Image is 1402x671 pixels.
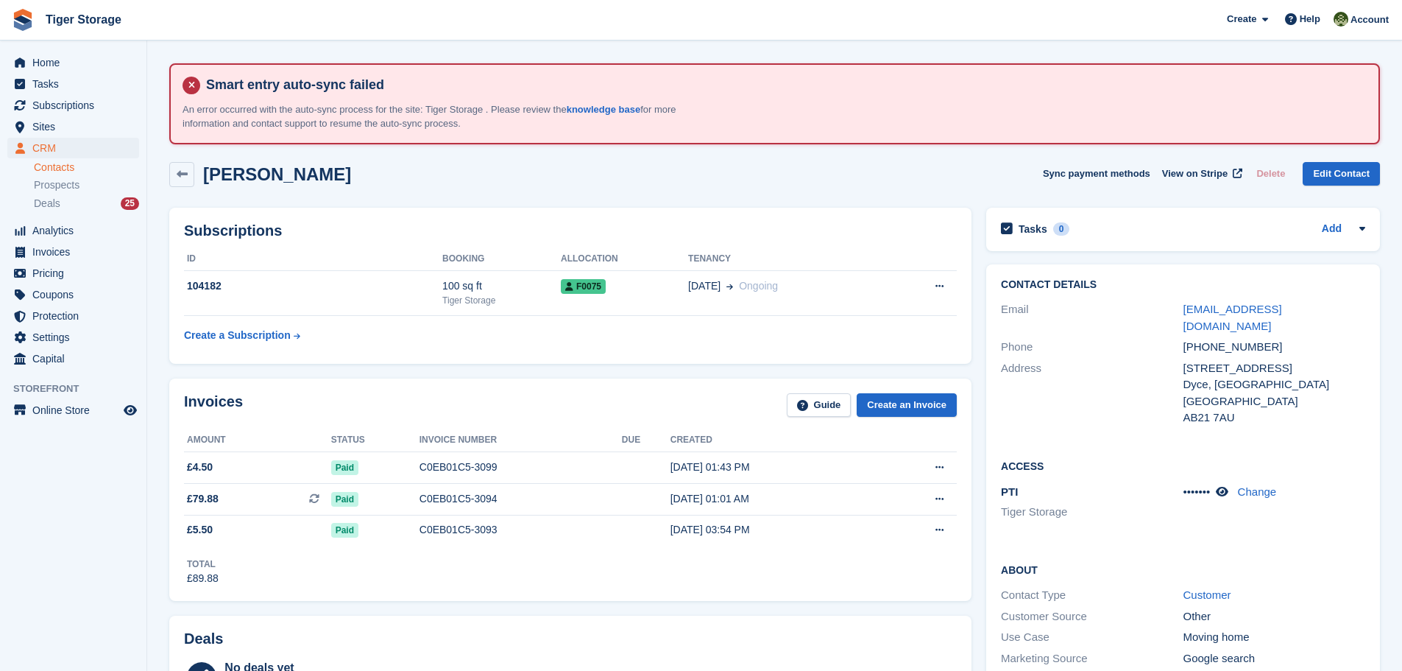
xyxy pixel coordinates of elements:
[688,247,888,271] th: Tenancy
[1322,221,1342,238] a: Add
[7,306,139,326] a: menu
[187,522,213,538] span: £5.50
[1001,279,1365,291] h2: Contact Details
[1001,504,1183,521] li: Tiger Storage
[32,52,121,73] span: Home
[183,102,698,131] p: An error occurred with the auto-sync process for the site: Tiger Storage . Please review the for ...
[1350,13,1389,27] span: Account
[184,393,243,418] h2: Invoices
[1183,650,1365,667] div: Google search
[331,460,358,475] span: Paid
[184,247,442,271] th: ID
[7,220,139,241] a: menu
[1183,410,1365,426] div: AB21 7AU
[184,222,957,239] h2: Subscriptions
[1019,222,1047,236] h2: Tasks
[184,278,442,294] div: 104182
[40,7,127,32] a: Tiger Storage
[1053,222,1070,236] div: 0
[34,178,139,193] a: Prospects
[419,460,622,475] div: C0EB01C5-3099
[331,429,419,452] th: Status
[32,306,121,326] span: Protection
[7,348,139,369] a: menu
[1001,608,1183,625] div: Customer Source
[121,197,139,210] div: 25
[32,116,121,137] span: Sites
[7,327,139,348] a: menu
[1334,12,1348,27] img: Matthew Ellwood
[34,178,79,192] span: Prospects
[12,9,34,31] img: stora-icon-8386f47178a22dfd0bd8f6a31ec36ba5ce8667c1dd55bd0f319d3a0aa187defe.svg
[34,197,60,211] span: Deals
[7,400,139,421] a: menu
[1001,485,1018,498] span: PTI
[670,460,877,475] div: [DATE] 01:43 PM
[1001,629,1183,646] div: Use Case
[622,429,670,452] th: Due
[32,400,121,421] span: Online Store
[32,284,121,305] span: Coupons
[1001,562,1365,577] h2: About
[184,328,291,343] div: Create a Subscription
[442,294,561,307] div: Tiger Storage
[331,492,358,507] span: Paid
[1238,485,1277,498] a: Change
[184,429,331,452] th: Amount
[688,278,721,294] span: [DATE]
[7,74,139,94] a: menu
[32,220,121,241] span: Analytics
[184,630,223,647] h2: Deals
[1183,589,1231,601] a: Customer
[419,522,622,538] div: C0EB01C5-3093
[187,491,219,507] span: £79.88
[32,242,121,262] span: Invoices
[670,522,877,538] div: [DATE] 03:54 PM
[1303,162,1380,186] a: Edit Contact
[1183,339,1365,356] div: [PHONE_NUMBER]
[7,263,139,284] a: menu
[331,523,358,538] span: Paid
[670,429,877,452] th: Created
[1162,166,1228,181] span: View on Stripe
[7,242,139,262] a: menu
[187,571,219,586] div: £89.88
[1001,301,1183,334] div: Email
[419,491,622,507] div: C0EB01C5-3094
[1227,12,1256,27] span: Create
[1183,303,1282,332] a: [EMAIL_ADDRESS][DOMAIN_NAME]
[1001,339,1183,356] div: Phone
[1183,360,1365,377] div: [STREET_ADDRESS]
[203,164,351,184] h2: [PERSON_NAME]
[442,247,561,271] th: Booking
[32,327,121,348] span: Settings
[1183,608,1365,625] div: Other
[1156,162,1245,186] a: View on Stripe
[32,95,121,116] span: Subscriptions
[442,278,561,294] div: 100 sq ft
[1001,650,1183,667] div: Marketing Source
[857,393,957,418] a: Create an Invoice
[13,382,146,396] span: Storefront
[7,284,139,305] a: menu
[1300,12,1320,27] span: Help
[787,393,852,418] a: Guide
[7,138,139,158] a: menu
[187,460,213,475] span: £4.50
[1001,360,1183,426] div: Address
[1001,587,1183,604] div: Contact Type
[7,95,139,116] a: menu
[187,558,219,571] div: Total
[1183,376,1365,393] div: Dyce, [GEOGRAPHIC_DATA]
[34,196,139,211] a: Deals 25
[7,116,139,137] a: menu
[32,263,121,284] span: Pricing
[561,279,606,294] span: F0075
[419,429,622,452] th: Invoice number
[1001,458,1365,473] h2: Access
[184,322,300,349] a: Create a Subscription
[34,161,139,175] a: Contacts
[32,348,121,369] span: Capital
[121,401,139,419] a: Preview store
[739,280,778,292] span: Ongoing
